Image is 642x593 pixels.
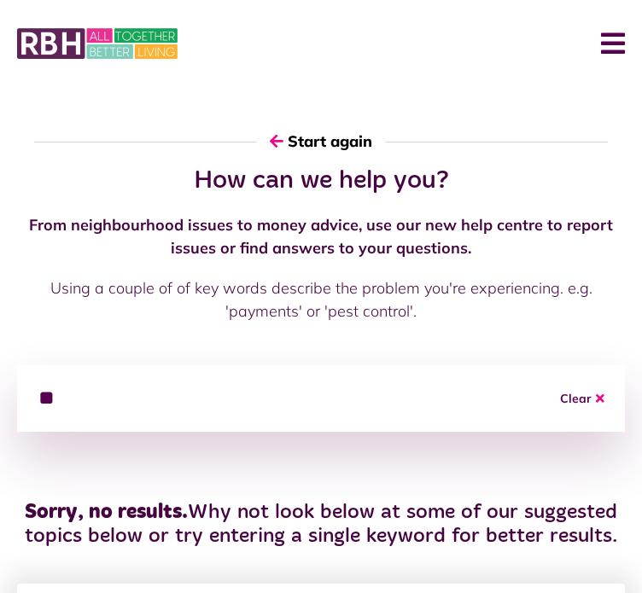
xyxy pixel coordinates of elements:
button: Clear [540,365,625,432]
button: Start again [257,117,385,166]
h3: Why not look below at some of our suggested topics below or try entering a single keyword for bet... [17,500,625,550]
strong: From neighbourhood issues to money advice, use our new help centre to report issues or find answe... [29,215,613,258]
h2: How can we help you? [17,166,625,196]
img: MyRBH [17,26,178,61]
p: Using a couple of of key words describe the problem you're experiencing. e.g. 'payments' or 'pest... [17,276,625,323]
strong: Sorry, no results. [25,502,188,522]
